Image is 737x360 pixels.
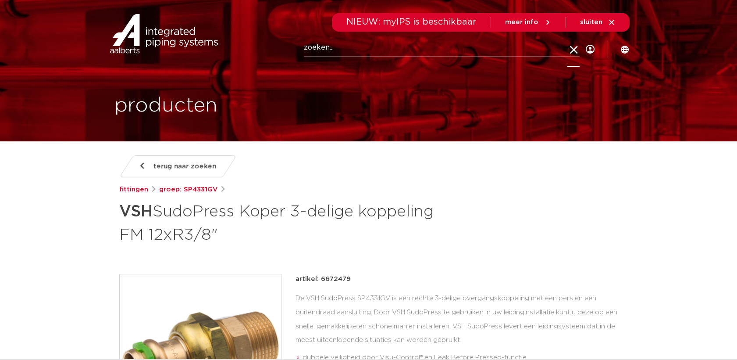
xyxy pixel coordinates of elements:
span: meer info [505,19,538,25]
strong: VSH [119,204,153,220]
span: sluiten [580,19,602,25]
a: meer info [505,18,552,26]
input: zoeken... [304,39,580,57]
h1: SudoPress Koper 3-delige koppeling FM 12xR3/8" [119,198,449,246]
div: my IPS [586,32,595,67]
a: groep: SP4331GV [159,184,217,195]
a: fittingen [119,184,148,195]
h1: producten [114,92,217,120]
a: terug naar zoeken [119,155,236,177]
span: NIEUW: myIPS is beschikbaar [346,18,477,26]
span: terug naar zoeken [153,159,216,173]
p: artikel: 6672479 [296,274,351,284]
a: sluiten [580,18,616,26]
